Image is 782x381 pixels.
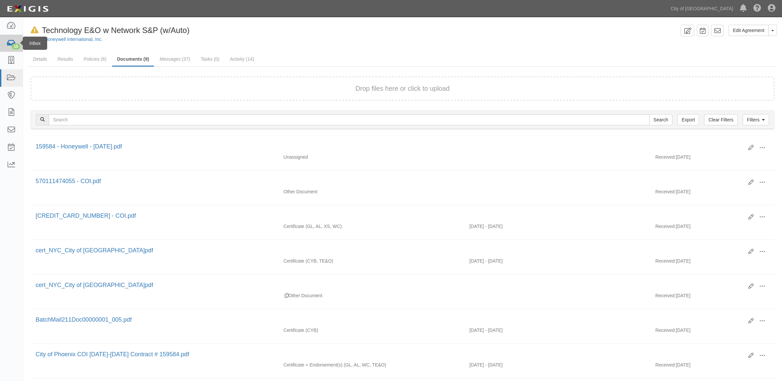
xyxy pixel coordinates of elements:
div: cert_NYC_City of Phoenix_11942853_4.pdf [36,246,743,255]
div: 570111474055 - COI.pdf [36,177,743,186]
div: [DATE] [650,258,774,268]
a: [CREDIT_CARD_NUMBER] - COI.pdf [36,212,136,219]
div: Effective 06/01/2024 - Expiration 06/01/2025 [464,258,650,264]
button: Drop files here or click to upload [356,84,450,93]
input: Search [649,114,673,125]
div: 570111474070 - COI.pdf [36,212,743,220]
a: cert_NYC_City of [GEOGRAPHIC_DATA]pdf [36,282,153,288]
a: Clear Filters [704,114,737,125]
i: In Default since 06/22/2025 [31,27,39,34]
div: cert_NYC_City of Phoenix_11942853_4.pdf [36,281,743,290]
img: logo-5460c22ac91f19d4615b14bd174203de0afe785f0fc80cf4dbbc73dc1793850b.png [5,3,50,15]
a: Documents (9) [112,52,154,67]
div: Effective 06/01/2024 - Expiration 06/01/2025 [464,327,650,333]
div: City of Phoenix COI 04.01.24-03.31.25 Contract # 159584.pdf [36,350,743,359]
div: Inbox [23,37,47,50]
a: Policies (6) [78,52,111,66]
div: [DATE] [650,327,774,337]
div: [DATE] [650,188,774,198]
p: Received: [655,327,676,333]
div: Effective 04/01/2013 - Expiration 04/01/2025 [464,362,650,368]
p: Received: [655,223,676,230]
a: Results [53,52,78,66]
i: Help Center - Complianz [753,5,761,13]
p: Received: [655,258,676,264]
input: Search [49,114,650,125]
a: Tasks (0) [196,52,225,66]
div: General Liability Auto Liability Excess/Umbrella Liability Workers Compensation/Employers Liability [279,223,465,230]
a: Honeywell International, Inc. [45,37,103,42]
span: Technology E&O w Network S&P (w/Auto) [42,26,190,35]
div: Effective 04/01/2025 - Expiration 04/01/2026 [464,223,650,230]
a: Filters [743,114,769,125]
div: 159584 - Honeywell - 10.6.25.pdf [36,143,743,151]
p: Received: [655,154,676,160]
div: General Liability Auto Liability Workers Compensation/Employers Liability Technology Errors and O... [279,362,465,368]
p: Received: [655,188,676,195]
p: Received: [655,362,676,368]
a: cert_NYC_City of [GEOGRAPHIC_DATA]pdf [36,247,153,254]
a: Messages (37) [155,52,195,66]
a: Details [28,52,52,66]
a: Edit Agreement [729,25,769,36]
div: Unassigned [279,154,465,160]
div: BatchMail211Doc00000001_005.pdf [36,316,743,324]
a: City of Phoenix COI [DATE]-[DATE] Contract # 159584.pdf [36,351,189,358]
div: [DATE] [650,223,774,233]
div: 15 [12,44,20,49]
div: Effective - Expiration [464,292,650,293]
div: [DATE] [650,362,774,371]
div: Technology E&O w Network S&P (w/Auto) [28,25,190,36]
a: Activity (14) [225,52,259,66]
div: Effective - Expiration [464,188,650,189]
div: [DATE] [650,292,774,302]
a: 570111474055 - COI.pdf [36,178,101,184]
a: 159584 - Honeywell - [DATE].pdf [36,143,122,150]
div: [DATE] [650,154,774,164]
div: Cyber Liability Technology Errors and Omissions [279,258,465,264]
div: Duplicate [285,292,289,299]
div: Other Document [279,292,465,299]
a: Export [677,114,699,125]
a: BatchMail211Doc00000001_005.pdf [36,316,132,323]
p: Received: [655,292,676,299]
div: Other Document [279,188,465,195]
a: City of [GEOGRAPHIC_DATA] [668,2,736,15]
div: Cyber Liability [279,327,465,333]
